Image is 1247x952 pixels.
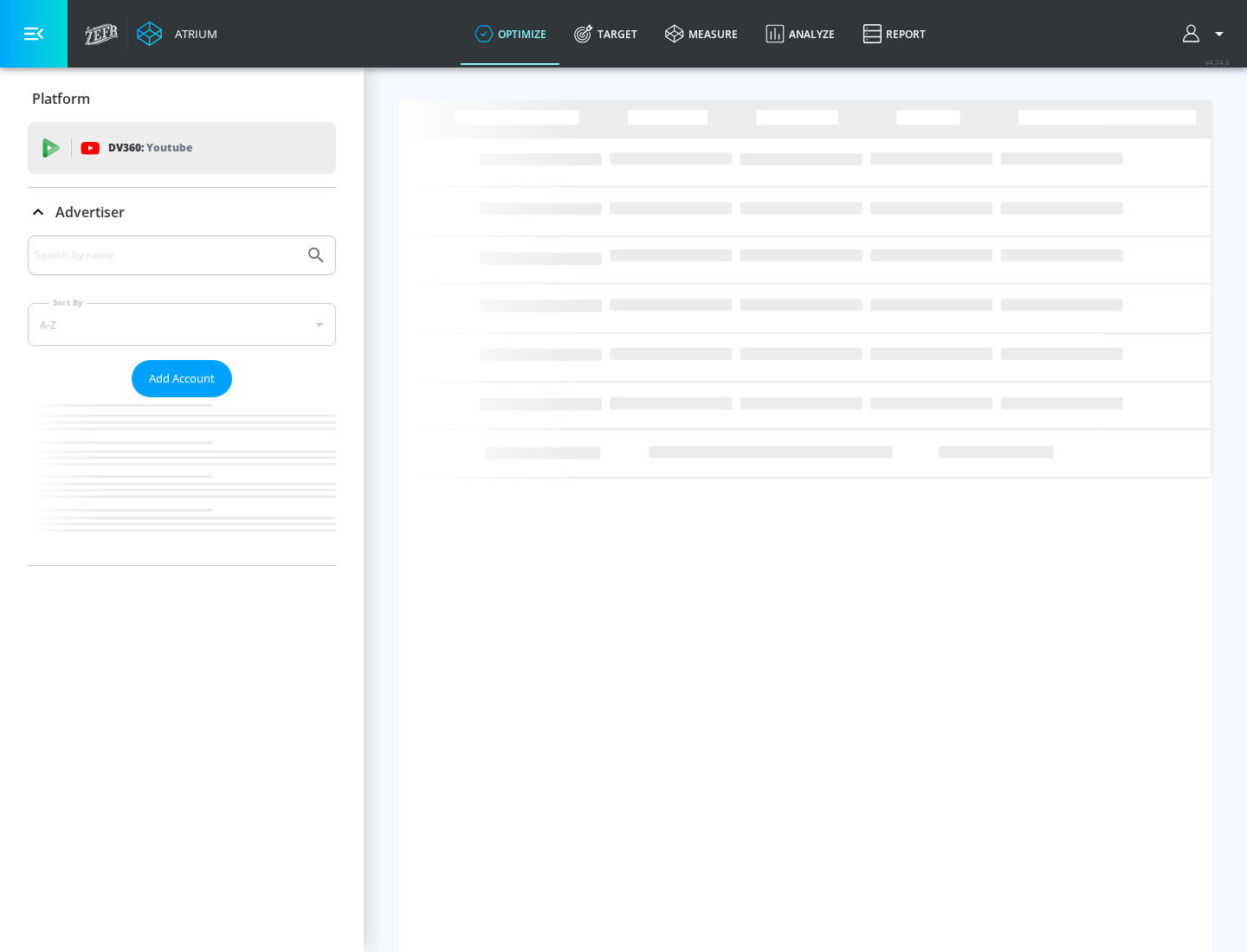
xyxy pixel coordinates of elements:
div: DV360: Youtube [28,122,336,174]
span: v 4.24.0 [1205,57,1230,67]
a: Atrium [137,21,217,47]
input: Search by name [35,244,297,267]
a: optimize [461,3,560,65]
p: Youtube [146,138,192,157]
a: Target [560,3,651,65]
div: Advertiser [28,188,336,236]
div: Advertiser [28,235,336,565]
nav: list of Advertiser [28,397,336,565]
button: Add Account [132,360,232,397]
div: Atrium [168,26,217,42]
div: A-Z [28,303,336,346]
a: Analyze [752,3,849,65]
span: Add Account [149,369,215,389]
a: Report [849,3,940,65]
label: Sort By [49,297,87,308]
p: DV360: [108,138,192,158]
p: Advertiser [55,203,125,222]
div: Platform [28,74,336,123]
a: measure [651,3,752,65]
p: Platform [32,89,90,108]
